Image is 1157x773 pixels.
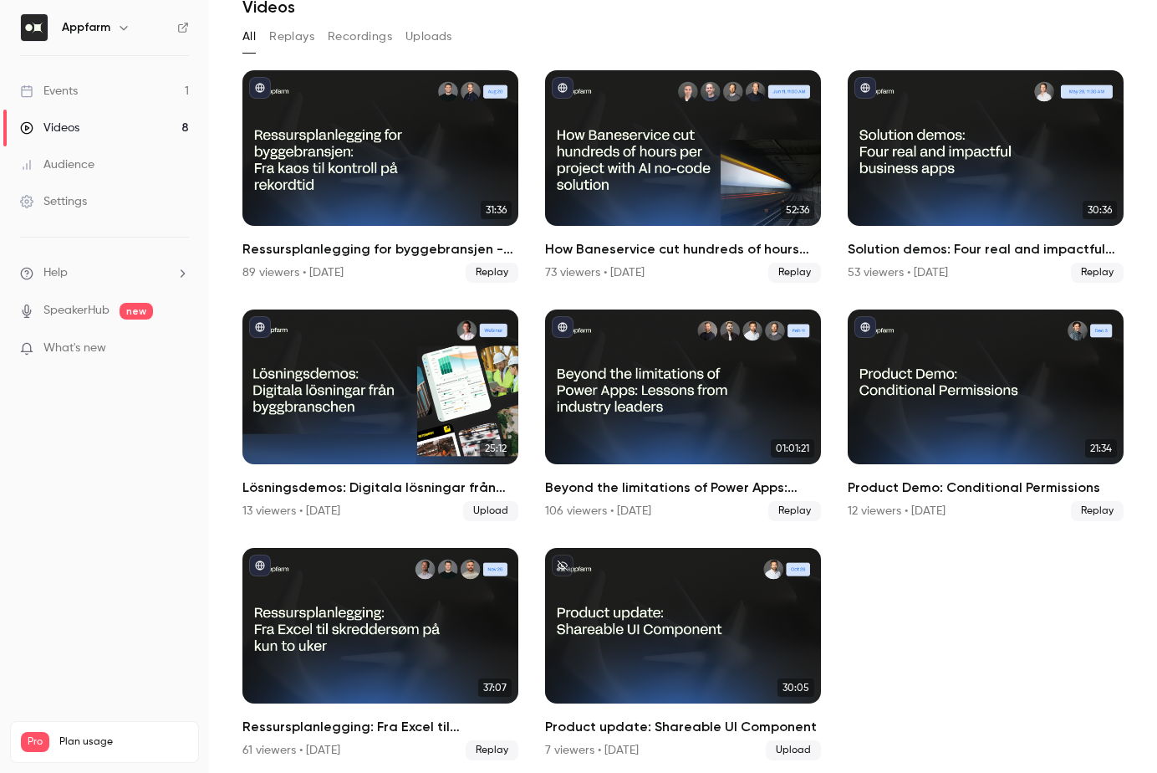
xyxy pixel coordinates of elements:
[59,735,188,749] span: Plan usage
[545,70,821,283] li: How Baneservice cut hundreds of hours per project with AI no-code solution
[242,264,344,281] div: 89 viewers • [DATE]
[1085,439,1117,458] span: 21:34
[545,310,821,522] li: Beyond the limitations of Power Apps: Lessons from industry leaders
[269,23,314,50] button: Replays
[848,70,1124,283] li: Solution demos: Four real and impactful business apps
[249,555,271,576] button: published
[552,77,573,99] button: published
[1071,501,1124,521] span: Replay
[1071,263,1124,283] span: Replay
[848,264,948,281] div: 53 viewers • [DATE]
[478,678,512,697] span: 37:07
[545,264,645,281] div: 73 viewers • [DATE]
[768,501,821,521] span: Replay
[781,201,814,219] span: 52:36
[43,264,68,282] span: Help
[169,341,189,356] iframe: Noticeable Trigger
[777,678,814,697] span: 30:05
[249,316,271,338] button: published
[20,83,78,100] div: Events
[120,303,153,320] span: new
[43,340,106,357] span: What's new
[405,23,452,50] button: Uploads
[854,316,876,338] button: published
[466,740,518,760] span: Replay
[242,503,340,520] div: 13 viewers • [DATE]
[62,19,110,36] h6: Appfarm
[545,742,639,759] div: 7 viewers • [DATE]
[242,548,518,760] li: Ressursplanlegging: Fra Excel til skreddersøm på kun to uker
[242,742,340,759] div: 61 viewers • [DATE]
[249,77,271,99] button: published
[242,478,518,498] h2: Lösningsdemos: Digitala lösningar från byggbranschen
[848,239,1124,259] h2: Solution demos: Four real and impactful business apps
[242,23,256,50] button: All
[545,478,821,498] h2: Beyond the limitations of Power Apps: Lessons from industry leaders
[20,264,189,282] li: help-dropdown-opener
[463,501,518,521] span: Upload
[545,503,651,520] div: 106 viewers • [DATE]
[20,156,94,173] div: Audience
[854,77,876,99] button: published
[480,439,512,458] span: 25:12
[242,310,518,522] li: Lösningsdemos: Digitala lösningar från byggbranschen
[766,740,821,760] span: Upload
[545,548,821,760] li: Product update: Shareable UI Component
[848,478,1124,498] h2: Product Demo: Conditional Permissions
[552,316,573,338] button: published
[848,310,1124,522] li: Product Demo: Conditional Permissions
[242,70,1124,760] ul: Videos
[768,263,821,283] span: Replay
[21,14,48,41] img: Appfarm
[481,201,512,219] span: 31:36
[848,503,945,520] div: 12 viewers • [DATE]
[1083,201,1117,219] span: 30:36
[242,717,518,737] h2: Ressursplanlegging: Fra Excel til skreddersøm på kun to uker
[242,239,518,259] h2: Ressursplanlegging for byggebransjen - fra kaos til kontroll på rekordtid
[848,70,1124,283] a: 30:36Solution demos: Four real and impactful business apps53 viewers • [DATE]Replay
[21,732,49,752] span: Pro
[242,70,518,283] a: 31:36Ressursplanlegging for byggebransjen - fra kaos til kontroll på rekordtid89 viewers • [DATE]...
[545,717,821,737] h2: Product update: Shareable UI Component
[545,310,821,522] a: 01:01:21Beyond the limitations of Power Apps: Lessons from industry leaders106 viewers • [DATE]Re...
[242,548,518,760] a: 37:07Ressursplanlegging: Fra Excel til skreddersøm på kun to uker61 viewers • [DATE]Replay
[545,548,821,760] a: 30:05Product update: Shareable UI Component7 viewers • [DATE]Upload
[328,23,392,50] button: Recordings
[771,439,814,458] span: 01:01:21
[242,310,518,522] a: 25:12Lösningsdemos: Digitala lösningar från byggbranschen13 viewers • [DATE]Upload
[20,193,87,210] div: Settings
[545,70,821,283] a: 52:36How Baneservice cut hundreds of hours per project with AI no-code solution73 viewers • [DATE...
[848,310,1124,522] a: 21:34Product Demo: Conditional Permissions12 viewers • [DATE]Replay
[552,555,573,576] button: unpublished
[20,120,79,136] div: Videos
[466,263,518,283] span: Replay
[545,239,821,259] h2: How Baneservice cut hundreds of hours per project with AI no-code solution
[43,302,110,320] a: SpeakerHub
[242,70,518,283] li: Ressursplanlegging for byggebransjen - fra kaos til kontroll på rekordtid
